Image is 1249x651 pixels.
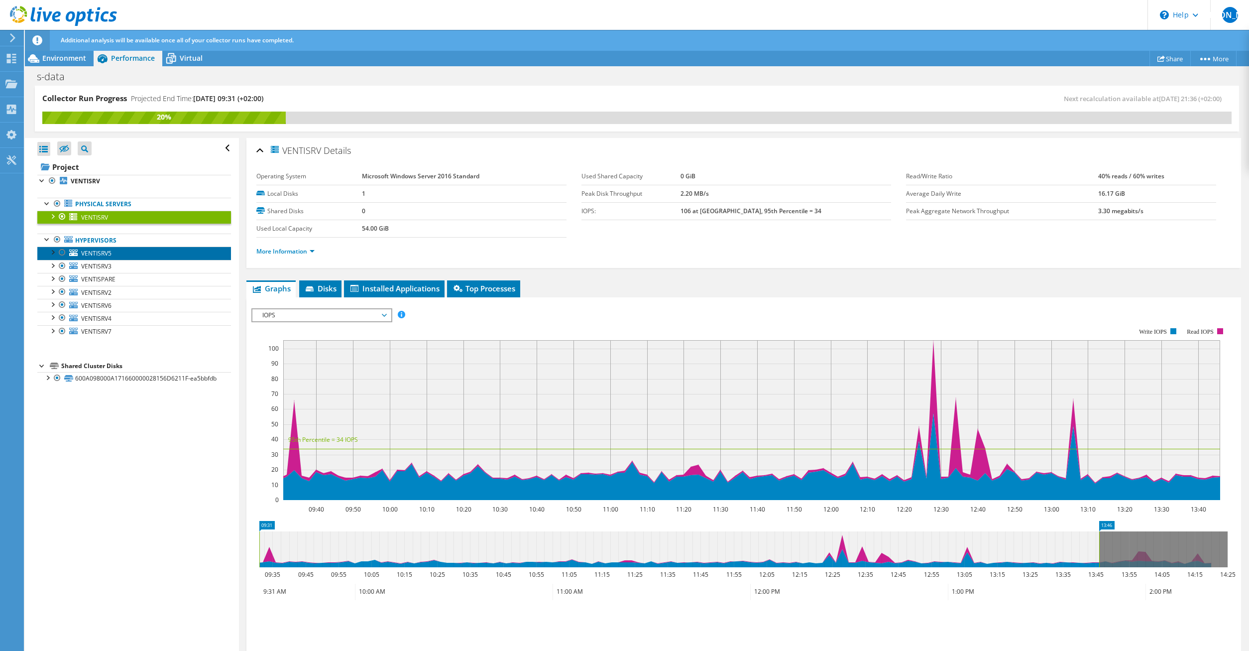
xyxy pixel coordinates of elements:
text: 11:35 [660,570,676,579]
span: VENTISRV2 [81,288,112,297]
a: Hypervisors [37,234,231,247]
span: Next recalculation available at [1064,94,1227,103]
label: Operating System [256,171,362,181]
text: 0 [275,496,279,504]
a: VENTISPARE [37,273,231,286]
text: 12:40 [970,505,986,514]
a: VENTISRV3 [37,260,231,273]
text: 90 [271,359,278,368]
text: 11:45 [693,570,708,579]
span: Details [324,144,351,156]
text: 09:35 [265,570,280,579]
span: VENTISRV [269,144,321,156]
text: 13:35 [1055,570,1071,579]
a: VENTISRV7 [37,325,231,338]
text: 13:05 [957,570,972,579]
span: Graphs [251,283,291,293]
text: 13:10 [1080,505,1096,514]
text: 10:05 [364,570,379,579]
span: VENTISRV [81,213,108,222]
text: 13:00 [1044,505,1059,514]
text: 12:15 [792,570,807,579]
span: VENTISRV5 [81,249,112,258]
b: VENTISRV [71,177,100,185]
text: 10:25 [430,570,445,579]
text: 11:30 [713,505,728,514]
text: 13:15 [990,570,1005,579]
text: 12:20 [897,505,912,514]
text: 09:40 [309,505,324,514]
text: 10:55 [529,570,544,579]
text: 20 [271,465,278,474]
text: 11:10 [640,505,655,514]
a: VENTISRV2 [37,286,231,299]
text: 14:15 [1187,570,1203,579]
text: 14:25 [1220,570,1236,579]
a: VENTISRV [37,211,231,224]
span: VENTISRV3 [81,262,112,270]
label: Used Local Capacity [256,224,362,234]
text: 11:50 [787,505,802,514]
text: 11:40 [750,505,765,514]
text: 10:10 [419,505,435,514]
text: 09:50 [345,505,361,514]
text: 12:30 [933,505,949,514]
span: [DATE] 21:36 (+02:00) [1159,94,1222,103]
text: 11:55 [726,570,742,579]
text: 12:55 [924,570,939,579]
label: Read/Write Ratio [906,171,1098,181]
text: 09:55 [331,570,346,579]
div: Shared Cluster Disks [61,360,231,372]
a: More Information [256,247,315,256]
label: Peak Aggregate Network Throughput [906,206,1098,216]
text: 10:40 [529,505,545,514]
text: 50 [271,420,278,428]
text: 11:25 [627,570,643,579]
b: 16.17 GiB [1098,189,1125,198]
text: 12:35 [858,570,873,579]
text: 14:05 [1154,570,1170,579]
a: Physical Servers [37,198,231,211]
div: 20% [42,112,286,123]
label: Used Shared Capacity [581,171,681,181]
span: [DATE] 09:31 (+02:00) [193,94,263,103]
text: 11:05 [562,570,577,579]
span: Disks [304,283,337,293]
text: 11:15 [594,570,610,579]
span: VENTISPARE [81,275,115,283]
b: 40% reads / 60% writes [1098,172,1164,180]
span: VENTISRV4 [81,314,112,323]
a: VENTISRV4 [37,312,231,325]
a: VENTISRV5 [37,247,231,260]
text: 12:50 [1007,505,1022,514]
text: 100 [268,344,279,353]
b: 106 at [GEOGRAPHIC_DATA], 95th Percentile = 34 [681,207,821,215]
text: 13:30 [1154,505,1169,514]
text: 13:45 [1088,570,1104,579]
text: 40 [271,435,278,443]
text: 95th Percentile = 34 IOPS [288,435,358,444]
b: 3.30 megabits/s [1098,207,1143,215]
label: Peak Disk Throughput [581,189,681,199]
text: 10:50 [566,505,581,514]
text: 13:25 [1022,570,1038,579]
text: 12:05 [759,570,775,579]
span: VENTISRV7 [81,327,112,336]
text: 10:00 [382,505,398,514]
span: Virtual [180,53,203,63]
text: 13:55 [1122,570,1137,579]
text: 10 [271,481,278,489]
text: 12:25 [825,570,840,579]
label: Average Daily Write [906,189,1098,199]
b: 0 [362,207,365,215]
a: Project [37,159,231,175]
span: [PERSON_NAME] [1222,7,1238,23]
b: 54.00 GiB [362,224,389,233]
b: 0 GiB [681,172,695,180]
text: 60 [271,404,278,413]
a: VENTISRV6 [37,299,231,312]
text: 30 [271,450,278,459]
text: Write IOPS [1139,328,1167,335]
text: 12:10 [860,505,875,514]
text: 70 [271,390,278,398]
